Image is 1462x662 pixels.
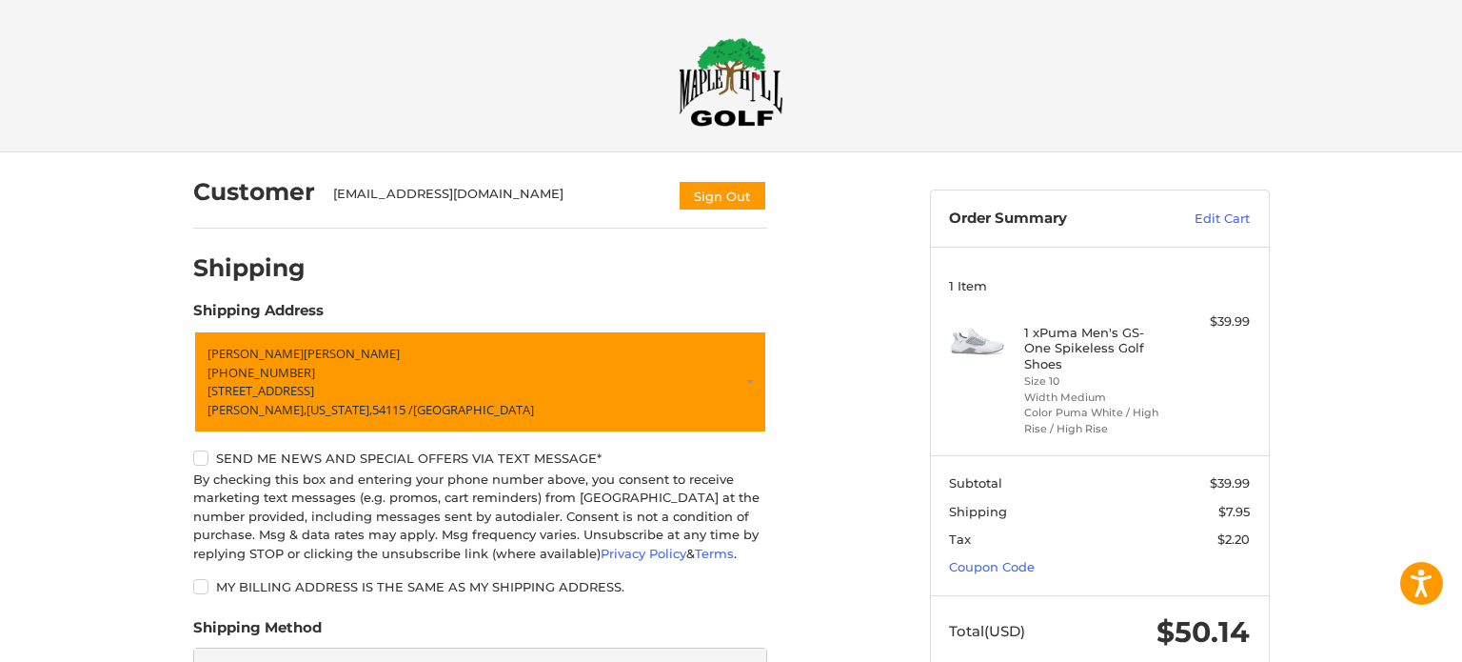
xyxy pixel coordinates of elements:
[372,401,413,418] span: 54115 /
[678,180,767,211] button: Sign Out
[1024,325,1170,371] h4: 1 x Puma Men's GS-One Spikeless Golf Shoes
[949,559,1035,574] a: Coupon Code
[207,382,314,399] span: [STREET_ADDRESS]
[1024,373,1170,390] li: Size 10
[679,37,783,127] img: Maple Hill Golf
[695,546,734,561] a: Terms
[193,617,322,648] legend: Shipping Method
[949,504,1007,519] span: Shipping
[306,401,372,418] span: [US_STATE],
[949,278,1250,293] h3: 1 Item
[949,622,1025,640] span: Total (USD)
[1218,504,1250,519] span: $7.95
[949,532,971,547] span: Tax
[601,546,686,561] a: Privacy Policy
[207,401,306,418] span: [PERSON_NAME],
[1305,611,1462,662] iframe: Google Customer Reviews
[413,401,534,418] span: [GEOGRAPHIC_DATA]
[1024,405,1170,436] li: Color Puma White / High Rise / High Rise
[193,331,767,433] a: Enter or select a different address
[1217,532,1250,547] span: $2.20
[193,579,767,594] label: My billing address is the same as my shipping address.
[193,177,315,207] h2: Customer
[1175,312,1250,331] div: $39.99
[193,451,767,466] label: Send me news and special offers via text message*
[949,210,1154,229] h3: Order Summary
[1156,614,1250,650] span: $50.14
[193,471,767,564] div: By checking this box and entering your phone number above, you consent to receive marketing text ...
[304,345,400,362] span: [PERSON_NAME]
[1210,475,1250,491] span: $39.99
[949,475,1002,491] span: Subtotal
[1024,390,1170,406] li: Width Medium
[333,185,659,211] div: [EMAIL_ADDRESS][DOMAIN_NAME]
[193,253,306,283] h2: Shipping
[207,364,315,381] span: [PHONE_NUMBER]
[1154,210,1250,229] a: Edit Cart
[207,345,304,362] span: [PERSON_NAME]
[193,300,324,331] legend: Shipping Address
